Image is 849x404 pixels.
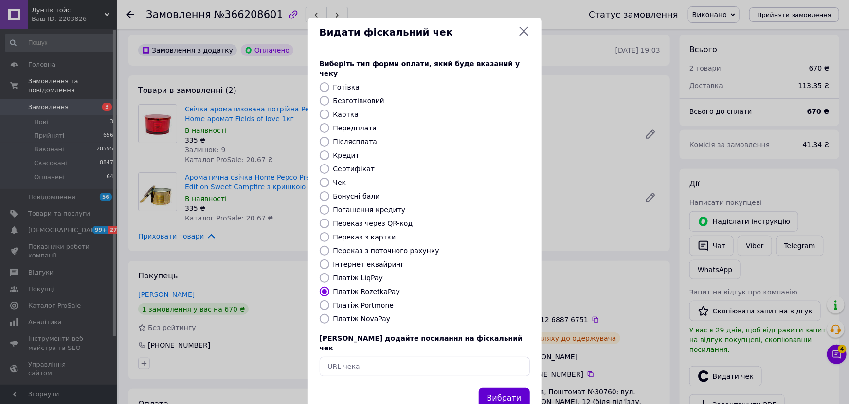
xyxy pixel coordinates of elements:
span: Виберіть тип форми оплати, який буде вказаний у чеку [320,60,520,77]
label: Інтернет еквайринг [333,260,405,268]
label: Платіж RozetkaPay [333,288,400,295]
span: Видати фіскальний чек [320,25,514,39]
label: Картка [333,110,359,118]
label: Платіж NovaPay [333,315,391,323]
label: Передплата [333,124,377,132]
label: Кредит [333,151,360,159]
label: Переказ через QR-код [333,220,413,227]
label: Готівка [333,83,360,91]
label: Погашення кредиту [333,206,406,214]
label: Чек [333,179,346,186]
label: Післясплата [333,138,378,146]
label: Переказ з картки [333,233,396,241]
span: [PERSON_NAME] додайте посилання на фіскальний чек [320,334,523,352]
label: Безготівковий [333,97,384,105]
label: Переказ з поточного рахунку [333,247,439,255]
label: Платіж LiqPay [333,274,383,282]
label: Платіж Portmone [333,301,394,309]
input: URL чека [320,357,530,376]
label: Бонусні бали [333,192,380,200]
label: Сертифікат [333,165,375,173]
